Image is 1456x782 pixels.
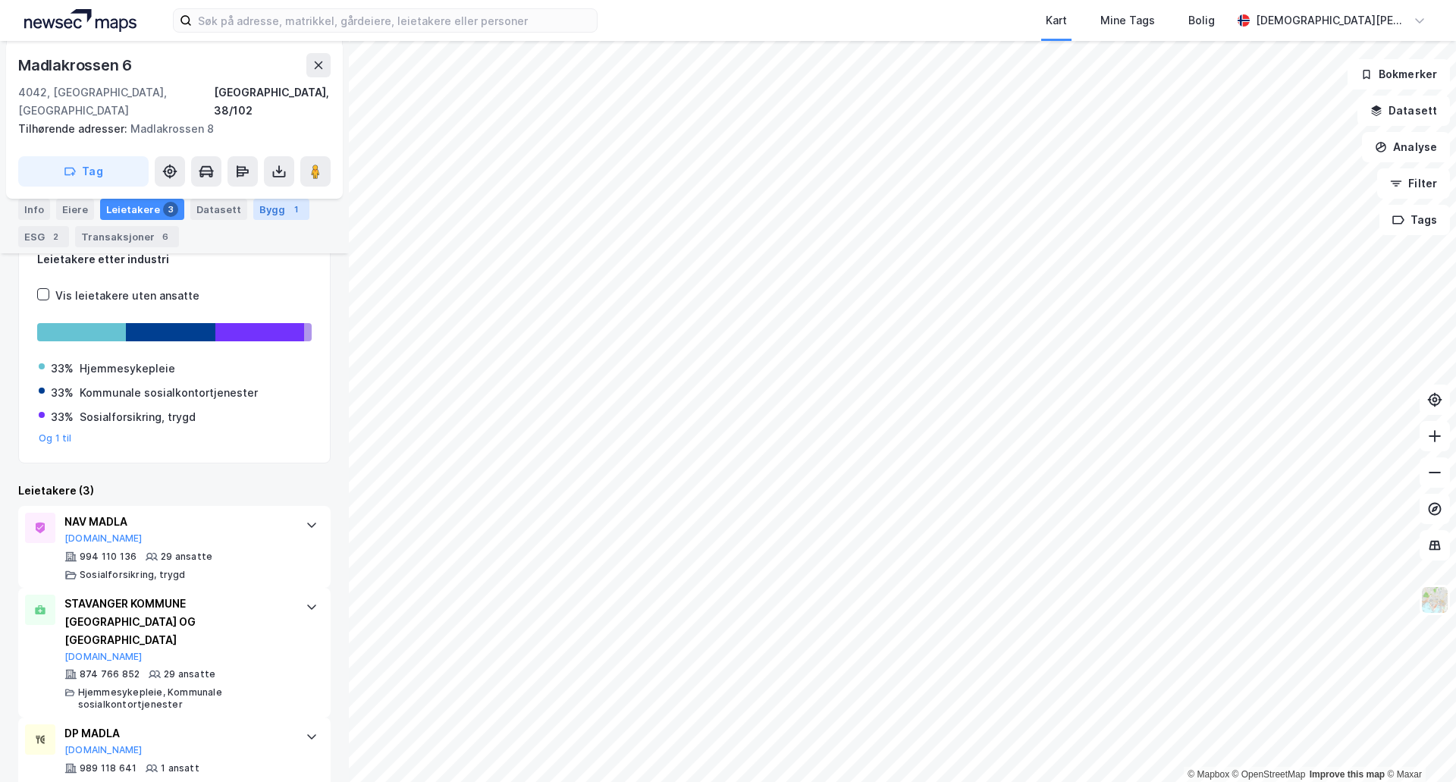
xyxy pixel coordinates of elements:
[18,482,331,500] div: Leietakere (3)
[37,250,312,269] div: Leietakere etter industri
[64,532,143,545] button: [DOMAIN_NAME]
[64,651,143,663] button: [DOMAIN_NAME]
[161,762,199,774] div: 1 ansatt
[1188,11,1215,30] div: Bolig
[1046,11,1067,30] div: Kart
[51,408,74,426] div: 33%
[161,551,212,563] div: 29 ansatte
[75,226,179,247] div: Transaksjoner
[18,199,50,220] div: Info
[1377,168,1450,199] button: Filter
[18,83,214,120] div: 4042, [GEOGRAPHIC_DATA], [GEOGRAPHIC_DATA]
[18,156,149,187] button: Tag
[64,513,290,531] div: NAV MADLA
[18,122,130,135] span: Tilhørende adresser:
[24,9,136,32] img: logo.a4113a55bc3d86da70a041830d287a7e.svg
[1362,132,1450,162] button: Analyse
[80,408,196,426] div: Sosialforsikring, trygd
[288,202,303,217] div: 1
[1380,709,1456,782] iframe: Chat Widget
[1380,709,1456,782] div: Kontrollprogram for chat
[80,668,140,680] div: 874 766 852
[190,199,247,220] div: Datasett
[163,202,178,217] div: 3
[80,384,258,402] div: Kommunale sosialkontortjenester
[55,287,199,305] div: Vis leietakere uten ansatte
[18,53,135,77] div: Madlakrossen 6
[80,360,175,378] div: Hjemmesykepleie
[48,229,63,244] div: 2
[164,668,215,680] div: 29 ansatte
[56,199,94,220] div: Eiere
[1232,769,1306,780] a: OpenStreetMap
[51,384,74,402] div: 33%
[64,595,290,649] div: STAVANGER KOMMUNE [GEOGRAPHIC_DATA] OG [GEOGRAPHIC_DATA]
[80,551,136,563] div: 994 110 136
[64,744,143,756] button: [DOMAIN_NAME]
[1348,59,1450,90] button: Bokmerker
[39,432,72,444] button: Og 1 til
[80,762,136,774] div: 989 118 641
[78,686,290,711] div: Hjemmesykepleie, Kommunale sosialkontortjenester
[51,360,74,378] div: 33%
[158,229,173,244] div: 6
[192,9,597,32] input: Søk på adresse, matrikkel, gårdeiere, leietakere eller personer
[80,569,186,581] div: Sosialforsikring, trygd
[100,199,184,220] div: Leietakere
[1379,205,1450,235] button: Tags
[1100,11,1155,30] div: Mine Tags
[1357,96,1450,126] button: Datasett
[1420,586,1449,614] img: Z
[1310,769,1385,780] a: Improve this map
[214,83,331,120] div: [GEOGRAPHIC_DATA], 38/102
[253,199,309,220] div: Bygg
[1188,769,1229,780] a: Mapbox
[18,120,318,138] div: Madlakrossen 8
[64,724,290,743] div: DP MADLA
[18,226,69,247] div: ESG
[1256,11,1407,30] div: [DEMOGRAPHIC_DATA][PERSON_NAME]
